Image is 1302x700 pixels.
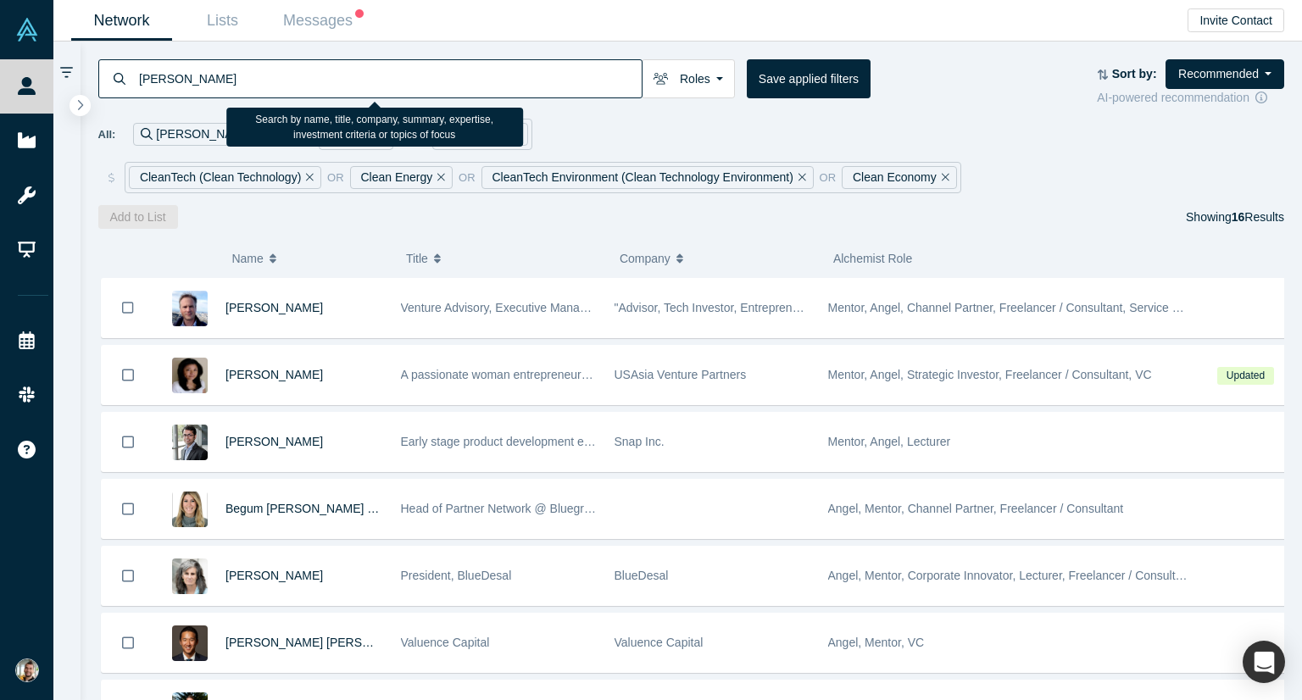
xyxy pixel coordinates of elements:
[828,301,1216,314] span: Mentor, Angel, Channel Partner, Freelancer / Consultant, Service Provider
[1232,210,1284,224] span: Results
[828,435,951,448] span: Mentor, Angel, Lecturer
[820,169,837,186] span: or
[253,125,266,144] button: Remove Filter
[172,558,208,594] img: Tania Solé's Profile Image
[225,301,323,314] a: [PERSON_NAME]
[172,425,208,460] img: Mahesh Makhijani's Profile Image
[1097,89,1284,107] div: AI-powered recommendation
[137,58,642,98] input: Search by name, title, company, summary, expertise, investment criteria or topics of focus
[828,502,1124,515] span: Angel, Mentor, Channel Partner, Freelancer / Consultant
[327,169,344,186] span: or
[225,502,412,515] a: Begum [PERSON_NAME] Okutgen
[98,126,116,143] span: All:
[828,636,925,649] span: Angel, Mentor, VC
[172,358,208,393] img: Akemi Koda's Profile Image
[828,569,1193,582] span: Angel, Mentor, Corporate Innovator, Lecturer, Freelancer / Consultant
[301,168,314,187] button: Remove Filter
[102,346,154,404] button: Bookmark
[1186,205,1284,229] div: Showing
[350,166,453,189] div: Clean Energy
[401,502,813,515] span: Head of Partner Network @ Blueground, Angel Investor, ex-[PERSON_NAME]
[401,636,490,649] span: Valuence Capital
[1166,59,1284,89] button: Recommended
[133,123,274,146] div: [PERSON_NAME]
[620,241,815,276] button: Company
[273,1,374,41] a: Messages
[172,625,208,661] img: Andrew Hyung's Profile Image
[102,278,154,337] button: Bookmark
[225,435,323,448] a: [PERSON_NAME]
[1217,367,1273,385] span: Updated
[102,413,154,471] button: Bookmark
[102,614,154,672] button: Bookmark
[129,166,321,189] div: CleanTech (Clean Technology)
[15,658,39,682] img: Selim Satici's Account
[231,241,388,276] button: Name
[937,168,949,187] button: Remove Filter
[432,168,445,187] button: Remove Filter
[615,301,814,314] span: "Advisor, Tech Investor, Entrepreneur"
[406,241,428,276] span: Title
[401,368,688,381] span: A passionate woman entrepreneur and angles investor
[401,435,628,448] span: Early stage product development executive
[401,569,512,582] span: President, BlueDesal
[481,166,814,189] div: CleanTech Environment (Clean Technology Environment)
[1188,8,1284,32] button: Invite Contact
[615,368,747,381] span: USAsia Venture Partners
[172,492,208,527] img: Begum Agca Okutgen's Profile Image
[1112,67,1157,81] strong: Sort by:
[172,291,208,326] img: Thomas Vogel's Profile Image
[828,368,1152,381] span: Mentor, Angel, Strategic Investor, Freelancer / Consultant, VC
[225,636,424,649] a: [PERSON_NAME] [PERSON_NAME]
[231,241,263,276] span: Name
[370,125,382,144] button: Remove Filter
[102,480,154,538] button: Bookmark
[833,252,912,265] span: Alchemist Role
[406,241,602,276] button: Title
[842,166,956,189] div: Clean Economy
[1232,210,1245,224] strong: 16
[15,18,39,42] img: Alchemist Vault Logo
[747,59,871,98] button: Save applied filters
[615,569,669,582] span: BlueDesal
[71,1,172,41] a: Network
[437,123,528,146] div: Book a Slot
[459,169,476,186] span: or
[620,241,670,276] span: Company
[793,168,806,187] button: Remove Filter
[225,368,323,381] a: [PERSON_NAME]
[102,547,154,605] button: Bookmark
[642,59,735,98] button: Roles
[172,1,273,41] a: Lists
[98,205,178,229] button: Add to List
[225,569,323,582] a: [PERSON_NAME]
[615,435,665,448] span: Snap Inc.
[615,636,704,649] span: Valuence Capital
[508,125,520,144] button: Remove Filter
[323,123,390,146] div: Angels
[401,301,643,314] span: Venture Advisory, Executive Management, VC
